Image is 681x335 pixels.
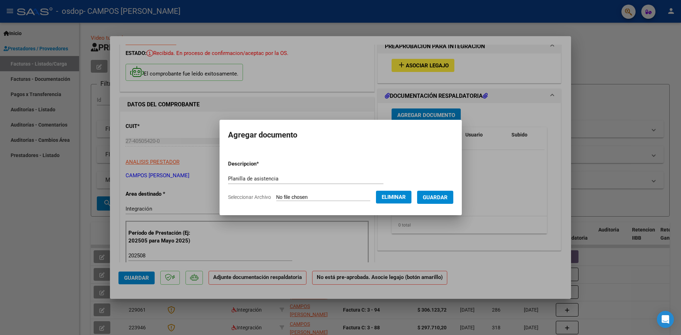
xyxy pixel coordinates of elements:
p: Descripcion [228,160,296,168]
span: Eliminar [382,194,406,200]
button: Eliminar [376,191,411,203]
span: Seleccionar Archivo [228,194,271,200]
h2: Agregar documento [228,128,453,142]
div: Open Intercom Messenger [657,311,674,328]
button: Guardar [417,191,453,204]
span: Guardar [423,194,448,201]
